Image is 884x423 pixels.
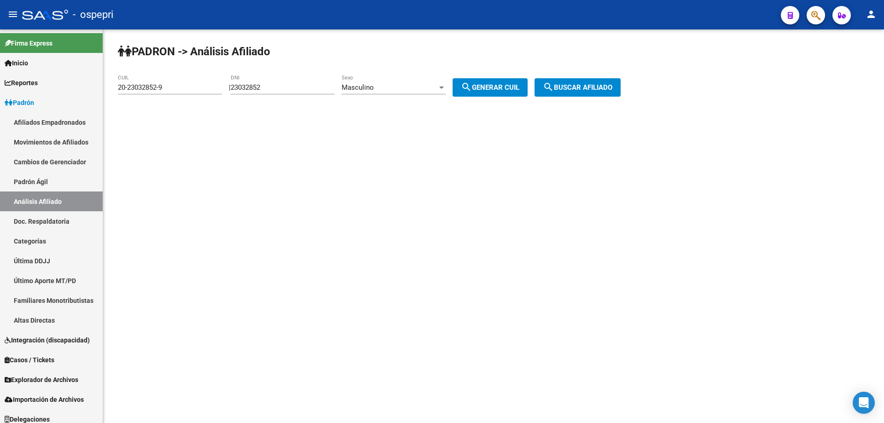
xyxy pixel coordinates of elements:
[5,38,52,48] span: Firma Express
[461,81,472,93] mat-icon: search
[5,98,34,108] span: Padrón
[7,9,18,20] mat-icon: menu
[73,5,113,25] span: - ospepri
[118,45,270,58] strong: PADRON -> Análisis Afiliado
[229,83,535,92] div: |
[453,78,528,97] button: Generar CUIL
[543,81,554,93] mat-icon: search
[461,83,519,92] span: Generar CUIL
[866,9,877,20] mat-icon: person
[5,375,78,385] span: Explorador de Archivos
[5,335,90,345] span: Integración (discapacidad)
[5,355,54,365] span: Casos / Tickets
[853,392,875,414] div: Open Intercom Messenger
[342,83,374,92] span: Masculino
[543,83,612,92] span: Buscar afiliado
[5,58,28,68] span: Inicio
[5,394,84,405] span: Importación de Archivos
[535,78,621,97] button: Buscar afiliado
[5,78,38,88] span: Reportes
